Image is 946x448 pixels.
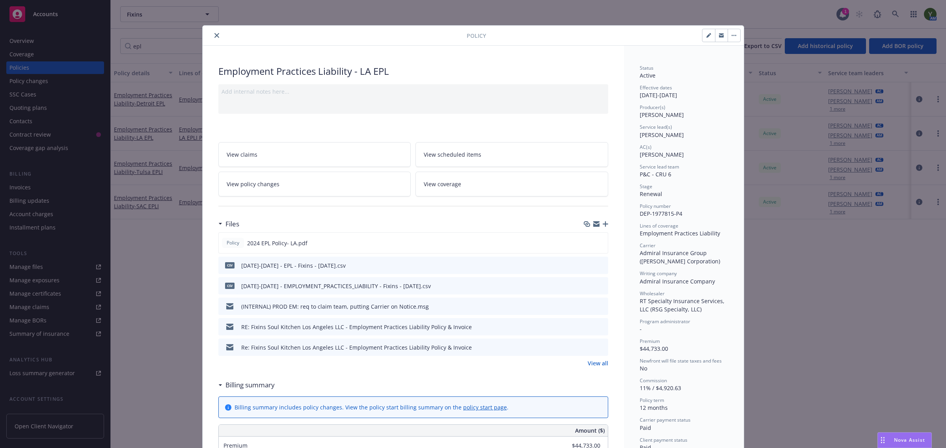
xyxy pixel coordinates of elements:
[640,203,671,209] span: Policy number
[640,365,647,372] span: No
[640,270,677,277] span: Writing company
[598,343,605,352] button: preview file
[640,424,651,431] span: Paid
[598,282,605,290] button: preview file
[212,31,222,40] button: close
[463,404,507,411] a: policy start page
[241,323,472,331] div: RE: Fixins Soul Kitchen Los Angeles LLC - Employment Practices Liability Policy & Invoice
[225,262,235,268] span: csv
[640,325,642,333] span: -
[640,230,720,237] span: Employment Practices Liability
[424,180,461,188] span: View coverage
[218,219,239,229] div: Files
[640,190,662,198] span: Renewal
[585,343,592,352] button: download file
[585,302,592,311] button: download file
[640,278,715,285] span: Admiral Insurance Company
[415,172,608,196] a: View coverage
[640,318,690,325] span: Program administrator
[218,65,608,78] div: Employment Practices Liability - LA EPL
[241,261,346,270] div: [DATE]-[DATE] - EPL - Fixins - [DATE].csv
[640,210,682,217] span: DEP-1977815-P4
[640,151,684,158] span: [PERSON_NAME]
[640,338,660,344] span: Premium
[640,397,664,404] span: Policy term
[640,131,684,139] span: [PERSON_NAME]
[598,261,605,270] button: preview file
[640,357,722,364] span: Newfront will file state taxes and fees
[640,84,728,99] div: [DATE] - [DATE]
[640,144,652,150] span: AC(s)
[640,124,672,130] span: Service lead(s)
[585,261,592,270] button: download file
[877,432,932,448] button: Nova Assist
[424,150,481,159] span: View scheduled items
[598,239,605,247] button: preview file
[894,437,925,443] span: Nova Assist
[640,111,684,118] span: [PERSON_NAME]
[640,183,652,190] span: Stage
[575,426,605,435] span: Amount ($)
[640,163,679,170] span: Service lead team
[598,323,605,331] button: preview file
[247,239,307,247] span: 2024 EPL Policy- LA.pdf
[467,31,486,40] span: Policy
[585,323,592,331] button: download file
[225,380,275,390] h3: Billing summary
[598,302,605,311] button: preview file
[640,249,720,265] span: Admiral Insurance Group ([PERSON_NAME] Corporation)
[218,380,275,390] div: Billing summary
[222,87,605,96] div: Add internal notes here...
[218,142,411,167] a: View claims
[241,302,429,311] div: (INTERNAL) PROD EM: req to claim team, putting Carrier on Notice.msg
[640,417,691,423] span: Carrier payment status
[225,219,239,229] h3: Files
[640,242,655,249] span: Carrier
[640,65,654,71] span: Status
[241,282,431,290] div: [DATE]-[DATE] - EMPLOYMENT_PRACTICES_LIABILITY - Fixins - [DATE].csv
[585,282,592,290] button: download file
[235,403,508,411] div: Billing summary includes policy changes. View the policy start billing summary on the .
[640,377,667,384] span: Commission
[415,142,608,167] a: View scheduled items
[640,345,668,352] span: $44,733.00
[241,343,472,352] div: Re: Fixins Soul Kitchen Los Angeles LLC - Employment Practices Liability Policy & Invoice
[640,437,687,443] span: Client payment status
[640,104,665,111] span: Producer(s)
[640,297,726,313] span: RT Specialty Insurance Services, LLC (RSG Specialty, LLC)
[640,404,668,411] span: 12 months
[640,290,665,297] span: Wholesaler
[640,222,678,229] span: Lines of coverage
[227,180,279,188] span: View policy changes
[640,72,655,79] span: Active
[225,239,241,246] span: Policy
[227,150,257,159] span: View claims
[585,239,591,247] button: download file
[878,433,888,448] div: Drag to move
[640,170,671,178] span: P&C - CRU 6
[640,84,672,91] span: Effective dates
[588,359,608,367] a: View all
[225,283,235,289] span: csv
[218,172,411,196] a: View policy changes
[640,384,681,392] span: 11% / $4,920.63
